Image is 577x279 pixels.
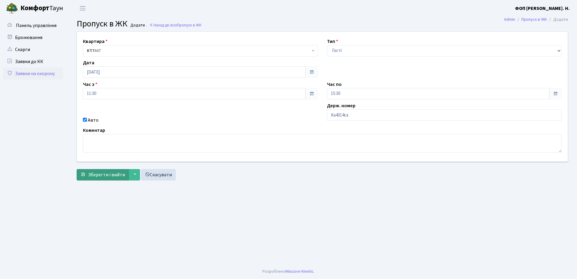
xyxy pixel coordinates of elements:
span: Зберегти і вийти [88,171,125,178]
label: Час з [83,81,97,88]
li: Додати [547,16,568,23]
label: Коментар [83,127,105,134]
button: Переключити навігацію [75,3,90,13]
a: Скарги [3,44,63,56]
a: Панель управління [3,20,63,32]
label: Дата [83,59,94,66]
a: Скасувати [141,169,176,180]
a: Admin [504,16,515,23]
nav: breadcrumb [495,13,577,26]
label: Квартира [83,38,108,45]
a: Назад до всіхПропуск в ЖК [149,22,202,28]
input: AA0001AA [327,109,562,121]
a: Заявки до КК [3,56,63,68]
label: Час по [327,81,342,88]
span: Таун [20,3,63,14]
span: <b>КТ7</b>&nbsp;&nbsp;&nbsp;447 [83,45,318,56]
a: ФОП [PERSON_NAME]. Н. [515,5,570,12]
b: Комфорт [20,3,49,13]
span: <b>КТ7</b>&nbsp;&nbsp;&nbsp;447 [87,48,310,54]
a: Бронювання [3,32,63,44]
span: Пропуск в ЖК [177,22,202,28]
label: Тип [327,38,338,45]
label: Держ. номер [327,102,356,109]
label: Авто [88,117,99,124]
div: Розроблено . [262,268,315,275]
img: logo.png [6,2,18,14]
a: Заявки на охорону [3,68,63,80]
a: Пропуск в ЖК [521,16,547,23]
span: Панель управління [16,22,56,29]
small: Додати . [129,23,147,28]
a: Massive Kinetic [286,268,314,274]
b: КТ7 [87,48,94,54]
span: Пропуск в ЖК [77,18,127,30]
button: Зберегти і вийти [77,169,129,180]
